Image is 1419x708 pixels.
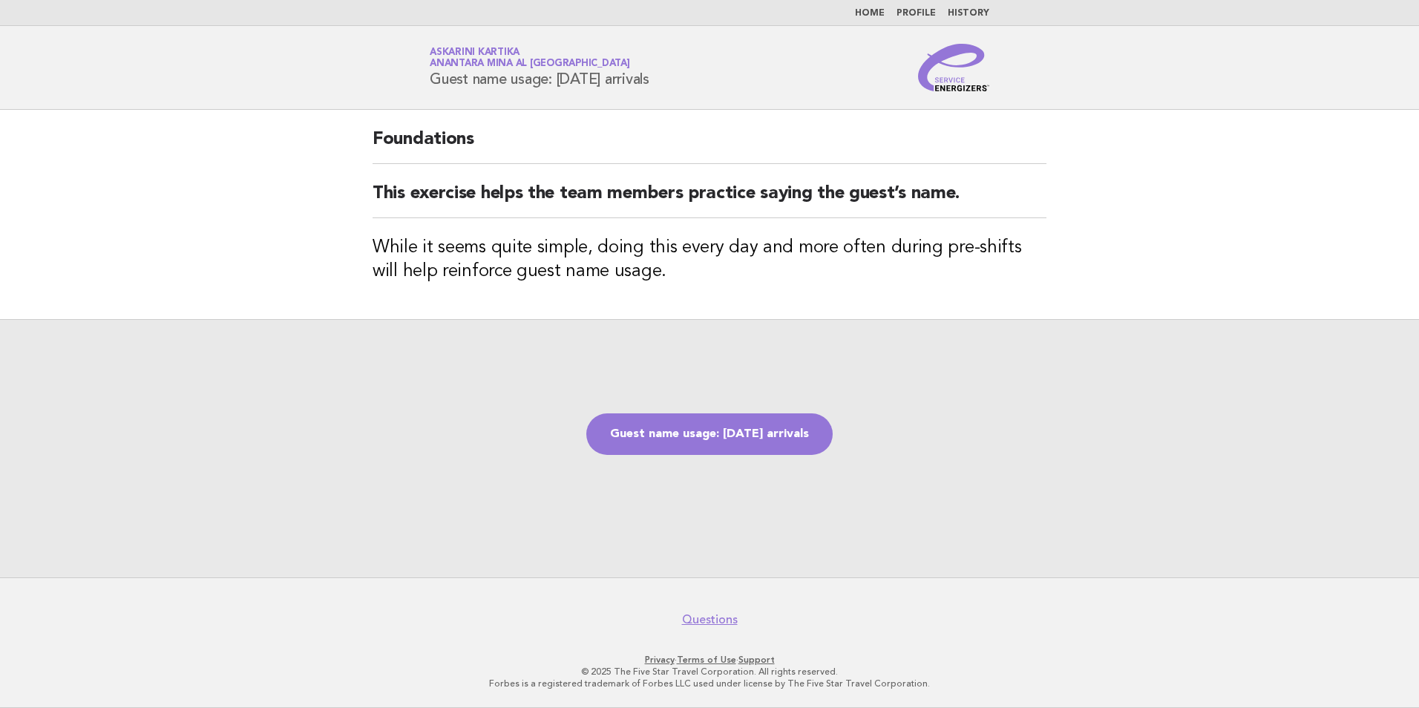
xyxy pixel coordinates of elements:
h2: Foundations [373,128,1046,164]
p: © 2025 The Five Star Travel Corporation. All rights reserved. [255,666,1164,678]
a: Terms of Use [677,655,736,665]
p: Forbes is a registered trademark of Forbes LLC used under license by The Five Star Travel Corpora... [255,678,1164,689]
a: Home [855,9,885,18]
p: · · [255,654,1164,666]
h1: Guest name usage: [DATE] arrivals [430,48,649,87]
a: Askarini KartikaAnantara Mina al [GEOGRAPHIC_DATA] [430,47,630,68]
a: Profile [897,9,936,18]
a: Privacy [645,655,675,665]
span: Anantara Mina al [GEOGRAPHIC_DATA] [430,59,630,69]
a: Support [738,655,775,665]
h2: This exercise helps the team members practice saying the guest’s name. [373,182,1046,218]
h3: While it seems quite simple, doing this every day and more often during pre-shifts will help rein... [373,236,1046,283]
img: Service Energizers [918,44,989,91]
a: Questions [682,612,738,627]
a: History [948,9,989,18]
a: Guest name usage: [DATE] arrivals [586,413,833,455]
